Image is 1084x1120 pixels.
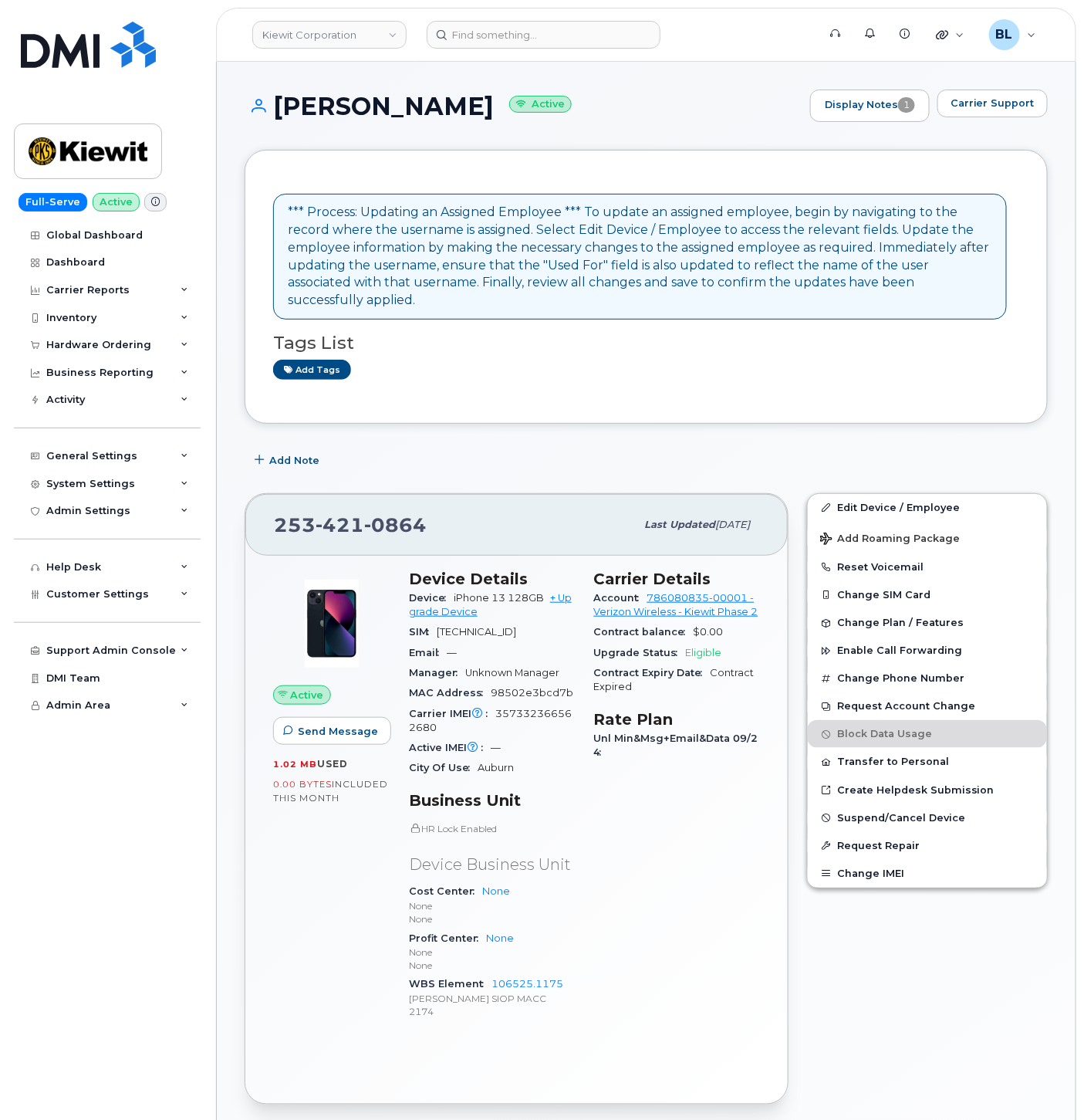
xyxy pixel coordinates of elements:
span: Profit Center [409,932,486,944]
p: None [409,959,576,972]
h3: Carrier Details [594,570,761,588]
iframe: Messenger Launcher [1017,1053,1072,1108]
p: None [409,912,576,925]
span: City Of Use [409,762,478,773]
a: 786080835-00001 - Verizon Wireless - Kiewit Phase 2 [594,592,758,618]
span: — [491,742,501,753]
span: Upgrade Status [594,647,686,658]
button: Change IMEI [808,860,1047,888]
span: Contract Expiry Date [594,667,711,678]
span: Last updated [644,519,715,530]
span: Carrier IMEI [409,708,495,719]
p: None [409,946,576,959]
a: Display Notes1 [810,90,930,122]
h3: Rate Plan [594,710,761,729]
span: Add Note [269,453,319,468]
button: Reset Voicemail [808,553,1047,581]
span: [DATE] [715,519,750,530]
p: Device Business Unit [409,854,576,876]
a: Create Helpdesk Submission [808,777,1047,804]
span: — [447,647,457,658]
span: Manager [409,667,465,678]
small: Active [509,96,572,113]
span: Contract balance [594,626,694,638]
span: Account [594,592,647,604]
span: Add Roaming Package [820,533,960,547]
span: Unknown Manager [465,667,559,678]
span: Cost Center [409,885,482,897]
span: Email [409,647,447,658]
span: Active [291,688,324,702]
a: 106525.1175 [491,979,563,990]
span: 1 [898,97,915,113]
a: Edit Device / Employee [808,494,1047,522]
span: Enable Call Forwarding [837,645,962,657]
h1: [PERSON_NAME] [245,93,802,120]
p: HR Lock Enabled [409,822,576,835]
button: Change Phone Number [808,665,1047,692]
h3: Device Details [409,570,576,588]
button: Block Data Usage [808,720,1047,748]
button: Request Account Change [808,692,1047,720]
span: [TECHNICAL_ID] [437,626,516,638]
span: Send Message [298,724,378,739]
a: None [482,885,510,897]
span: Auburn [478,762,514,773]
span: Suspend/Cancel Device [837,812,965,824]
img: image20231002-3703462-1ig824h.jpeg [285,577,378,670]
span: Device [409,592,454,604]
span: Eligible [686,647,722,658]
span: used [317,758,348,770]
button: Transfer to Personal [808,748,1047,776]
p: None [409,899,576,912]
button: Send Message [273,717,391,745]
span: 253 [274,513,427,536]
span: $0.00 [694,626,724,638]
span: 0864 [364,513,427,536]
button: Suspend/Cancel Device [808,804,1047,832]
span: 421 [316,513,364,536]
button: Enable Call Forwarding [808,637,1047,665]
span: Change Plan / Features [837,618,964,629]
span: Carrier Support [951,96,1035,110]
button: Add Roaming Package [808,522,1047,553]
span: SIM [409,626,437,638]
span: 98502e3bcd7b [491,687,573,699]
div: *** Process: Updating an Assigned Employee *** To update an assigned employee, begin by navigatin... [288,204,992,310]
a: None [486,932,514,944]
button: Carrier Support [937,90,1048,117]
span: Active IMEI [409,742,491,753]
h3: Business Unit [409,791,576,810]
span: iPhone 13 128GB [454,592,544,604]
span: 1.02 MB [273,759,317,770]
span: included this month [273,778,388,804]
span: Unl Min&Msg+Email&Data 09/24 [594,733,758,758]
h3: Tags List [273,333,1019,353]
a: Add tags [273,360,351,379]
span: 357332366562680 [409,708,572,733]
span: WBS Element [409,979,491,990]
p: [PERSON_NAME] SIOP MACC [409,993,576,1006]
button: Add Note [245,447,333,475]
button: Change SIM Card [808,581,1047,609]
span: MAC Address [409,687,491,699]
span: 0.00 Bytes [273,779,332,790]
p: 2174 [409,1006,576,1019]
button: Request Repair [808,832,1047,860]
button: Change Plan / Features [808,609,1047,637]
